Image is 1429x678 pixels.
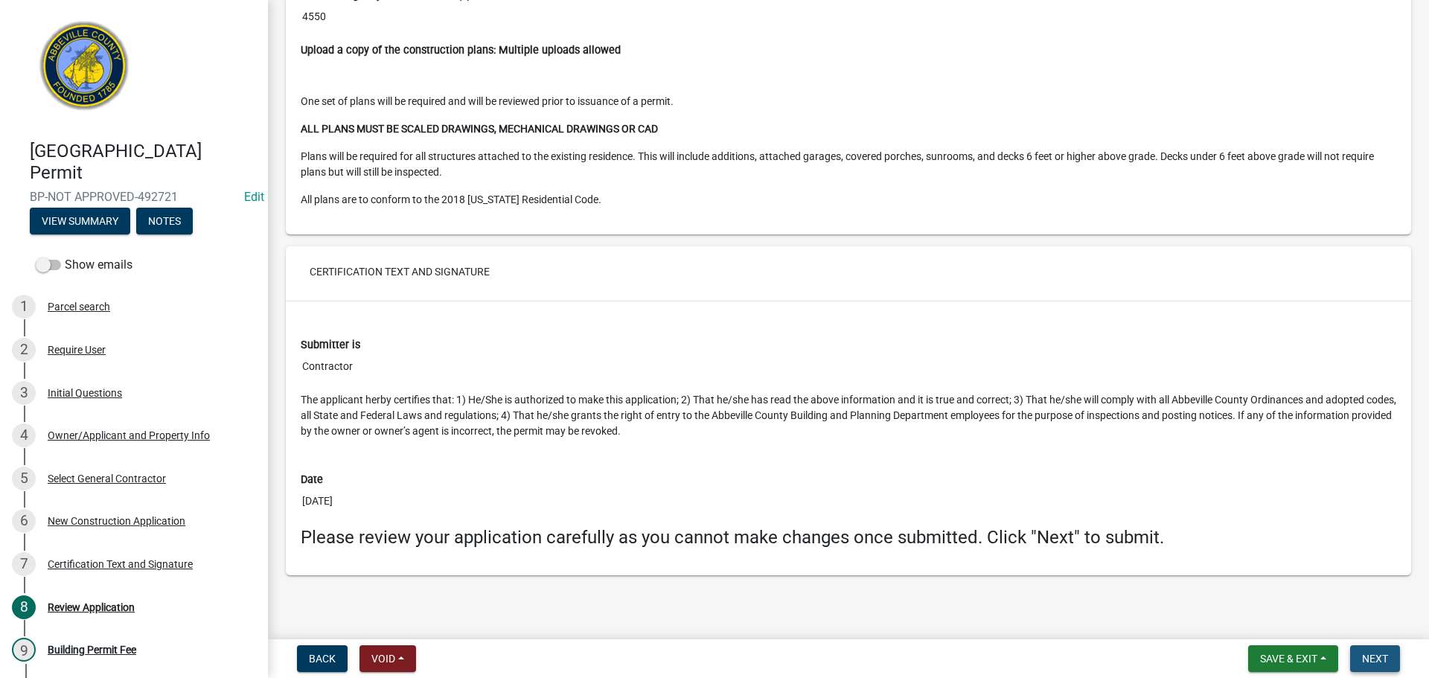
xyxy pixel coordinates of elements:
button: View Summary [30,208,130,234]
p: Plans will be required for all structures attached to the existing residence. This will include a... [301,149,1396,180]
div: Building Permit Fee [48,645,136,655]
div: Review Application [48,602,135,613]
button: Certification Text and Signature [298,258,502,285]
span: Void [371,653,395,665]
div: Select General Contractor [48,473,166,484]
span: Save & Exit [1260,653,1317,665]
div: New Construction Application [48,516,185,526]
div: Owner/Applicant and Property Info [48,430,210,441]
button: Void [359,645,416,672]
a: Edit [244,190,264,204]
div: 8 [12,595,36,619]
wm-modal-confirm: Notes [136,216,193,228]
button: Save & Exit [1248,645,1338,672]
span: BP-NOT APPROVED-492721 [30,190,238,204]
div: Require User [48,345,106,355]
wm-modal-confirm: Summary [30,216,130,228]
span: Next [1362,653,1388,665]
div: 7 [12,552,36,576]
div: Initial Questions [48,388,122,398]
div: 5 [12,467,36,490]
p: All plans are to conform to the 2018 [US_STATE] Residential Code. [301,192,1396,208]
div: 6 [12,509,36,533]
button: Notes [136,208,193,234]
p: The applicant herby certifies that: 1) He/She is authorized to make this application; 2) That he/... [301,392,1396,439]
label: Upload a copy of the construction plans: Multiple uploads allowed [301,45,621,56]
label: Date [301,475,323,485]
img: Abbeville County, South Carolina [30,16,139,125]
div: 9 [12,638,36,662]
div: 2 [12,338,36,362]
label: Show emails [36,256,132,274]
p: One set of plans will be required and will be reviewed prior to issuance of a permit. [301,94,1396,109]
button: Next [1350,645,1400,672]
h4: Please review your application carefully as you cannot make changes once submitted. Click "Next" ... [301,527,1396,549]
button: Back [297,645,348,672]
label: Submitter is [301,340,360,351]
div: Certification Text and Signature [48,559,193,569]
div: 1 [12,295,36,319]
h4: [GEOGRAPHIC_DATA] Permit [30,141,256,184]
div: 3 [12,381,36,405]
wm-modal-confirm: Edit Application Number [244,190,264,204]
strong: ALL PLANS MUST BE SCALED DRAWINGS, MECHANICAL DRAWINGS OR CAD [301,123,658,135]
span: Back [309,653,336,665]
div: Parcel search [48,301,110,312]
div: 4 [12,423,36,447]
